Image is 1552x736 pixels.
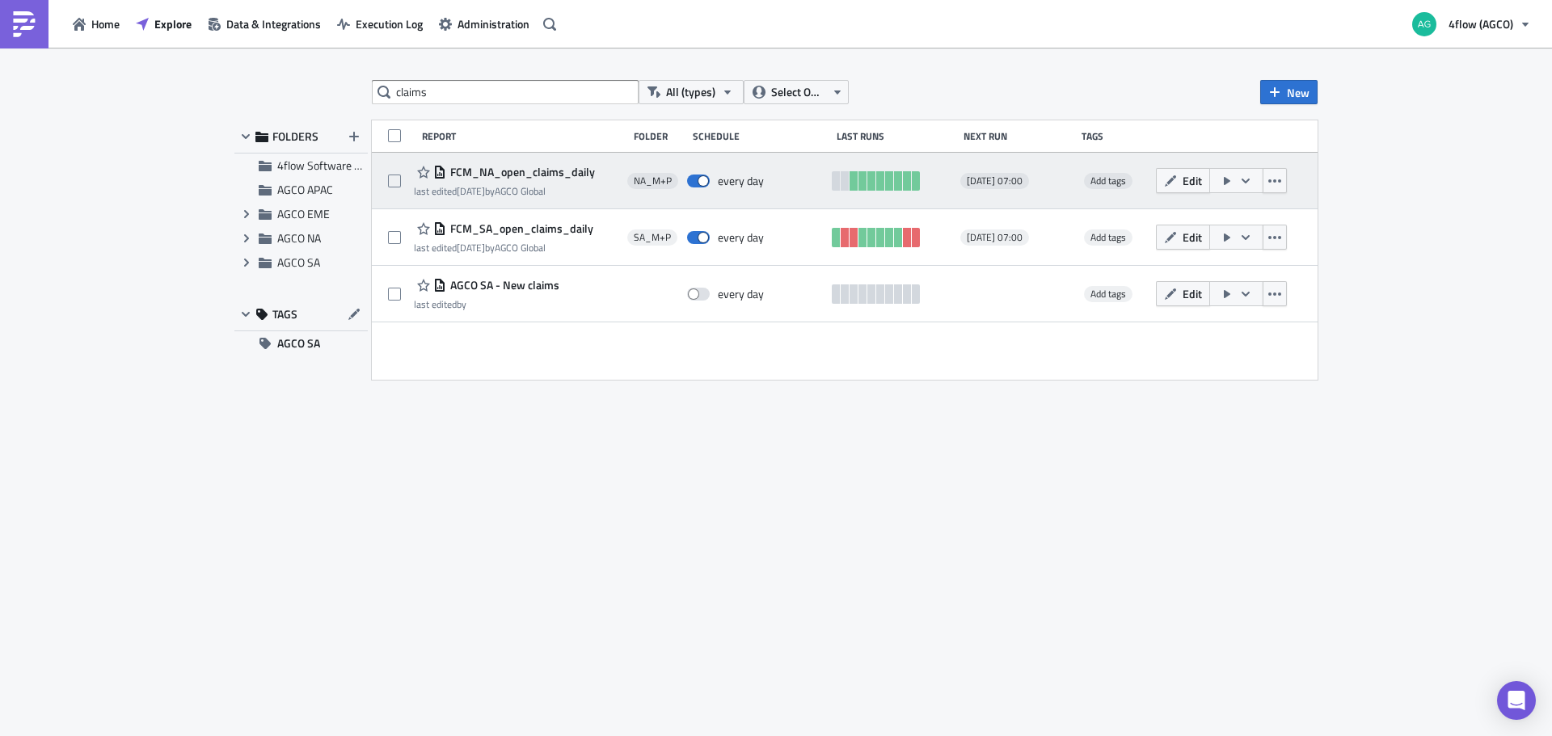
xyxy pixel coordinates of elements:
[277,205,330,222] span: AGCO EME
[329,11,431,36] button: Execution Log
[91,15,120,32] span: Home
[1084,173,1132,189] span: Add tags
[634,231,671,244] span: SA_M+P
[446,278,559,292] span: AGCO SA - New claims
[272,129,318,144] span: FOLDERS
[1402,6,1540,42] button: 4flow (AGCO)
[1183,285,1202,302] span: Edit
[967,175,1023,187] span: [DATE] 07:00
[272,307,297,322] span: TAGS
[422,130,626,142] div: Report
[1084,229,1132,246] span: Add tags
[446,165,595,179] span: FCM_NA_open_claims_daily
[1156,225,1210,250] button: Edit
[277,229,321,246] span: AGCO NA
[1411,11,1438,38] img: Avatar
[65,11,128,36] button: Home
[457,183,485,199] time: 2025-09-29T17:09:18Z
[718,287,764,301] div: every day
[693,130,829,142] div: Schedule
[1449,15,1513,32] span: 4flow (AGCO)
[372,80,639,104] input: Search Reports
[414,298,559,310] div: last edited by
[1090,229,1126,245] span: Add tags
[1260,80,1318,104] button: New
[154,15,192,32] span: Explore
[457,240,485,255] time: 2025-09-11T17:50:58Z
[200,11,329,36] button: Data & Integrations
[226,15,321,32] span: Data & Integrations
[356,15,423,32] span: Execution Log
[414,185,595,197] div: last edited by AGCO Global
[1082,130,1149,142] div: Tags
[666,83,715,101] span: All (types)
[634,175,672,187] span: NA_M+P
[964,130,1074,142] div: Next Run
[234,331,368,355] button: AGCO SA
[1183,229,1202,246] span: Edit
[639,80,744,104] button: All (types)
[128,11,200,36] button: Explore
[771,83,825,101] span: Select Owner
[1497,681,1536,720] div: Open Intercom Messenger
[967,231,1023,244] span: [DATE] 07:00
[431,11,538,36] button: Administration
[1084,286,1132,302] span: Add tags
[414,242,593,254] div: last edited by AGCO Global
[1090,286,1126,301] span: Add tags
[277,254,320,271] span: AGCO SA
[277,181,333,198] span: AGCO APAC
[744,80,849,104] button: Select Owner
[1090,173,1126,188] span: Add tags
[1287,84,1309,101] span: New
[718,230,764,245] div: every day
[1183,172,1202,189] span: Edit
[277,331,320,355] span: AGCO SA
[11,11,37,37] img: PushMetrics
[718,174,764,188] div: every day
[634,130,685,142] div: Folder
[837,130,955,142] div: Last Runs
[458,15,529,32] span: Administration
[1156,168,1210,193] button: Edit
[1156,281,1210,306] button: Edit
[446,221,593,236] span: FCM_SA_open_claims_daily
[277,157,377,174] span: 4flow Software KAM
